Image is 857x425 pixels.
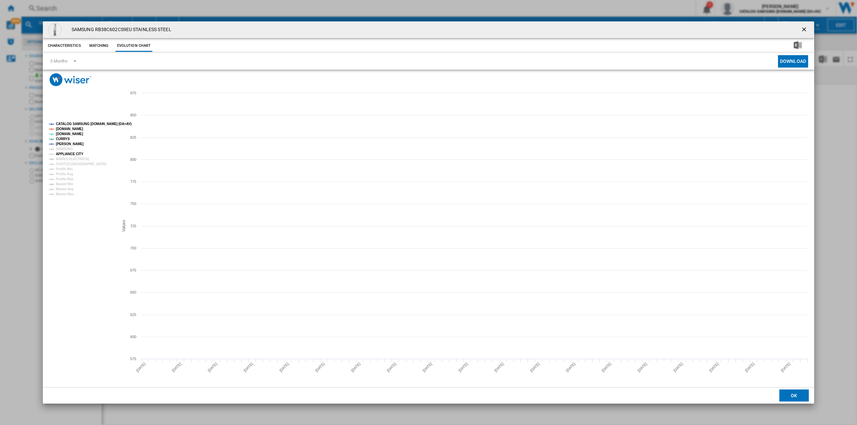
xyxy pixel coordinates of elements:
[84,40,114,52] button: Matching
[130,113,136,117] tspan: 850
[744,362,755,373] tspan: [DATE]
[56,152,83,156] tspan: APPLIANCE CITY
[130,268,136,272] tspan: 675
[783,40,812,52] button: Download in Excel
[601,362,612,373] tspan: [DATE]
[48,23,62,36] img: uk-rb7300t-wifi-rb38c602cs9-eu-534967632
[130,357,136,361] tspan: 575
[130,157,136,162] tspan: 800
[207,362,218,373] tspan: [DATE]
[56,182,73,186] tspan: Market Min
[529,362,540,373] tspan: [DATE]
[56,157,90,161] tspan: MARKS ELECTRICAL
[350,362,361,373] tspan: [DATE]
[50,59,68,64] div: 3 Months
[50,73,91,86] img: logo_wiser_300x94.png
[130,246,136,250] tspan: 700
[56,127,83,131] tspan: [DOMAIN_NAME]
[708,362,719,373] tspan: [DATE]
[56,162,106,166] tspan: COSTCO [GEOGRAPHIC_DATA]
[122,220,126,232] tspan: Values
[565,362,576,373] tspan: [DATE]
[386,362,397,373] tspan: [DATE]
[780,362,791,373] tspan: [DATE]
[130,290,136,294] tspan: 650
[798,23,811,36] button: getI18NText('BUTTONS.CLOSE_DIALOG')
[130,202,136,206] tspan: 750
[130,135,136,139] tspan: 825
[56,172,73,176] tspan: Profile Avg
[279,362,290,373] tspan: [DATE]
[115,40,153,52] button: Evolution chart
[801,26,809,34] ng-md-icon: getI18NText('BUTTONS.CLOSE_DIALOG')
[68,26,171,33] h4: SAMSUNG RB38C602CS9EU STAINLESS STEEL
[56,177,74,181] tspan: Profile Max
[56,167,73,171] tspan: Profile Min
[56,142,84,146] tspan: [PERSON_NAME]
[43,21,814,404] md-dialog: Product popup
[493,362,504,373] tspan: [DATE]
[779,390,809,402] button: OK
[422,362,433,373] tspan: [DATE]
[56,192,74,196] tspan: Market Max
[46,40,83,52] button: Characteristics
[673,362,684,373] tspan: [DATE]
[130,313,136,317] tspan: 625
[135,362,146,373] tspan: [DATE]
[56,132,83,136] tspan: [DOMAIN_NAME]
[130,335,136,339] tspan: 600
[171,362,182,373] tspan: [DATE]
[56,187,73,191] tspan: Market Avg
[637,362,648,373] tspan: [DATE]
[56,122,132,126] tspan: CATALOG SAMSUNG [DOMAIN_NAME] (DA+AV)
[130,224,136,228] tspan: 725
[243,362,254,373] tspan: [DATE]
[794,41,802,49] img: excel-24x24.png
[56,137,70,141] tspan: CURRYS
[56,147,73,151] tspan: SAMSUNG
[130,180,136,184] tspan: 775
[458,362,469,373] tspan: [DATE]
[778,55,808,68] button: Download
[314,362,325,373] tspan: [DATE]
[130,91,136,95] tspan: 875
